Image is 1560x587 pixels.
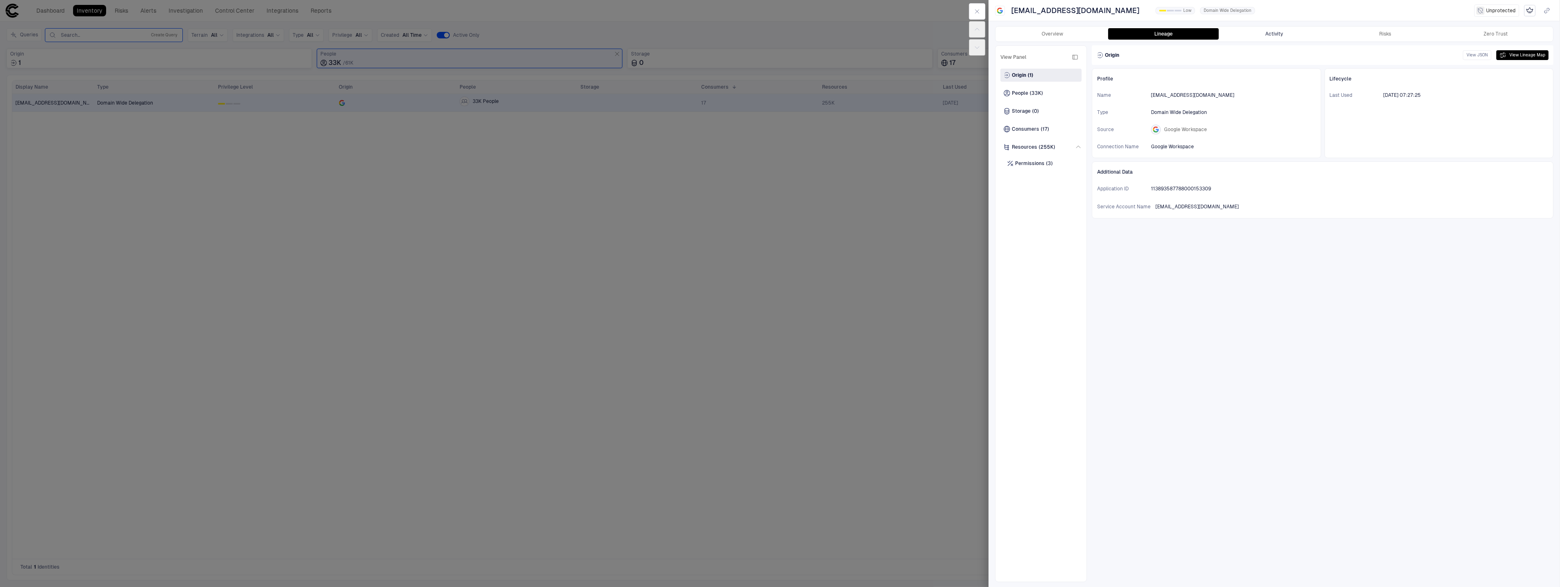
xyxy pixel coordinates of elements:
[1097,92,1146,98] span: Name
[1011,6,1139,16] span: [EMAIL_ADDRESS][DOMAIN_NAME]
[997,28,1108,40] button: Overview
[1219,28,1330,40] button: Activity
[1149,123,1218,136] button: Google Workspace
[1486,7,1516,14] span: Unprotected
[1463,50,1491,60] button: View JSON
[1151,92,1234,98] span: [EMAIL_ADDRESS][DOMAIN_NAME]
[1000,54,1027,60] span: View Panel
[1097,143,1146,150] span: Connection Name
[1484,31,1508,37] div: Zero Trust
[1379,31,1391,37] div: Risks
[1159,10,1166,11] div: 0
[1108,28,1219,40] button: Lineage
[1151,185,1211,192] span: 113893587788000153309
[1149,89,1246,102] button: [EMAIL_ADDRESS][DOMAIN_NAME]
[1097,126,1146,133] span: Source
[1097,185,1146,192] span: Application ID
[1030,90,1043,96] span: (33K)
[1097,109,1146,116] span: Type
[1097,74,1316,84] div: Profile
[1496,50,1549,60] button: View Lineage Map
[1000,141,1082,154] div: Resources(255K)
[1384,92,1421,98] div: 8/12/2025 12:27:25 (GMT+00:00 UTC)
[1151,109,1207,116] span: Domain Wide Delegation
[1041,126,1049,132] span: (17)
[1105,52,1119,58] span: Origin
[1149,182,1222,195] button: 113893587788000153309
[1164,126,1207,133] span: Google Workspace
[1039,144,1055,150] span: (255K)
[1183,8,1191,13] span: Low
[1010,4,1151,17] button: [EMAIL_ADDRESS][DOMAIN_NAME]
[1012,108,1031,114] span: Storage
[1097,203,1151,210] span: Service Account Name
[1330,92,1379,98] span: Last Used
[1330,74,1549,84] div: Lifecycle
[1012,144,1037,150] span: Resources
[1153,126,1159,133] div: Google Workspace
[1167,10,1174,11] div: 1
[1012,126,1039,132] span: Consumers
[1151,143,1194,150] span: Google Workspace
[1524,5,1536,16] div: Mark as Crown Jewel
[1097,167,1548,177] div: Additional Data
[1175,10,1182,11] div: 2
[1012,72,1026,78] span: Origin
[1154,200,1250,213] button: [EMAIL_ADDRESS][DOMAIN_NAME]
[1015,160,1044,167] span: Permissions
[997,7,1003,14] div: Google Workspace
[1204,8,1251,13] span: Domain Wide Delegation
[1384,92,1421,98] span: [DATE] 07:27:25
[1028,72,1033,78] span: (1)
[1149,140,1205,153] button: Google Workspace
[1012,90,1028,96] span: People
[1032,108,1039,114] span: (0)
[1382,89,1433,102] button: 8/12/2025 12:27:25 (GMT+00:00 UTC)
[1046,160,1053,167] span: (3)
[1156,203,1239,210] span: [EMAIL_ADDRESS][DOMAIN_NAME]
[1149,106,1218,119] button: Domain Wide Delegation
